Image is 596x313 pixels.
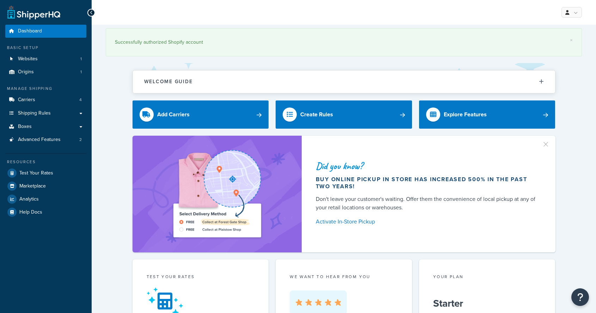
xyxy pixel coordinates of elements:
[5,66,86,79] li: Origins
[5,180,86,192] a: Marketplace
[147,274,255,282] div: Test your rates
[316,176,539,190] div: Buy online pickup in store has increased 500% in the past two years!
[18,124,32,130] span: Boxes
[79,137,82,143] span: 2
[19,170,53,176] span: Test Your Rates
[5,159,86,165] div: Resources
[18,137,61,143] span: Advanced Features
[419,100,555,129] a: Explore Features
[133,100,269,129] a: Add Carriers
[5,53,86,66] li: Websites
[5,86,86,92] div: Manage Shipping
[5,53,86,66] a: Websites1
[433,274,541,282] div: Your Plan
[5,133,86,146] a: Advanced Features2
[5,107,86,120] a: Shipping Rules
[144,79,193,84] h2: Welcome Guide
[5,133,86,146] li: Advanced Features
[5,193,86,205] a: Analytics
[316,161,539,171] div: Did you know?
[80,69,82,75] span: 1
[300,110,333,119] div: Create Rules
[316,217,539,227] a: Activate In-Store Pickup
[115,37,573,47] div: Successfully authorized Shopify account
[79,97,82,103] span: 4
[5,167,86,179] a: Test Your Rates
[316,195,539,212] div: Don't leave your customer's waiting. Offer them the convenience of local pickup at any of your re...
[5,120,86,133] a: Boxes
[5,66,86,79] a: Origins1
[5,206,86,219] a: Help Docs
[290,274,398,280] p: we want to hear from you
[18,69,34,75] span: Origins
[19,196,39,202] span: Analytics
[157,110,190,119] div: Add Carriers
[5,25,86,38] a: Dashboard
[19,209,42,215] span: Help Docs
[276,100,412,129] a: Create Rules
[5,93,86,106] li: Carriers
[444,110,487,119] div: Explore Features
[433,298,541,309] h5: Starter
[570,37,573,43] a: ×
[80,56,82,62] span: 1
[19,183,46,189] span: Marketplace
[18,28,42,34] span: Dashboard
[18,110,51,116] span: Shipping Rules
[5,45,86,51] div: Basic Setup
[133,70,555,93] button: Welcome Guide
[153,146,281,242] img: ad-shirt-map-b0359fc47e01cab431d101c4b569394f6a03f54285957d908178d52f29eb9668.png
[18,56,38,62] span: Websites
[5,93,86,106] a: Carriers4
[571,288,589,306] button: Open Resource Center
[18,97,35,103] span: Carriers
